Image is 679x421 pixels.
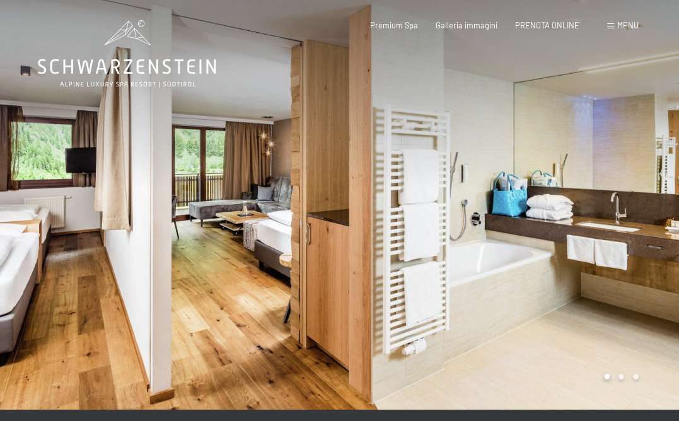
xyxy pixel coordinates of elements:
[436,20,497,30] a: Galleria immagini
[370,20,418,30] a: Premium Spa
[515,20,579,30] a: PRENOTA ONLINE
[617,20,639,30] span: Menu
